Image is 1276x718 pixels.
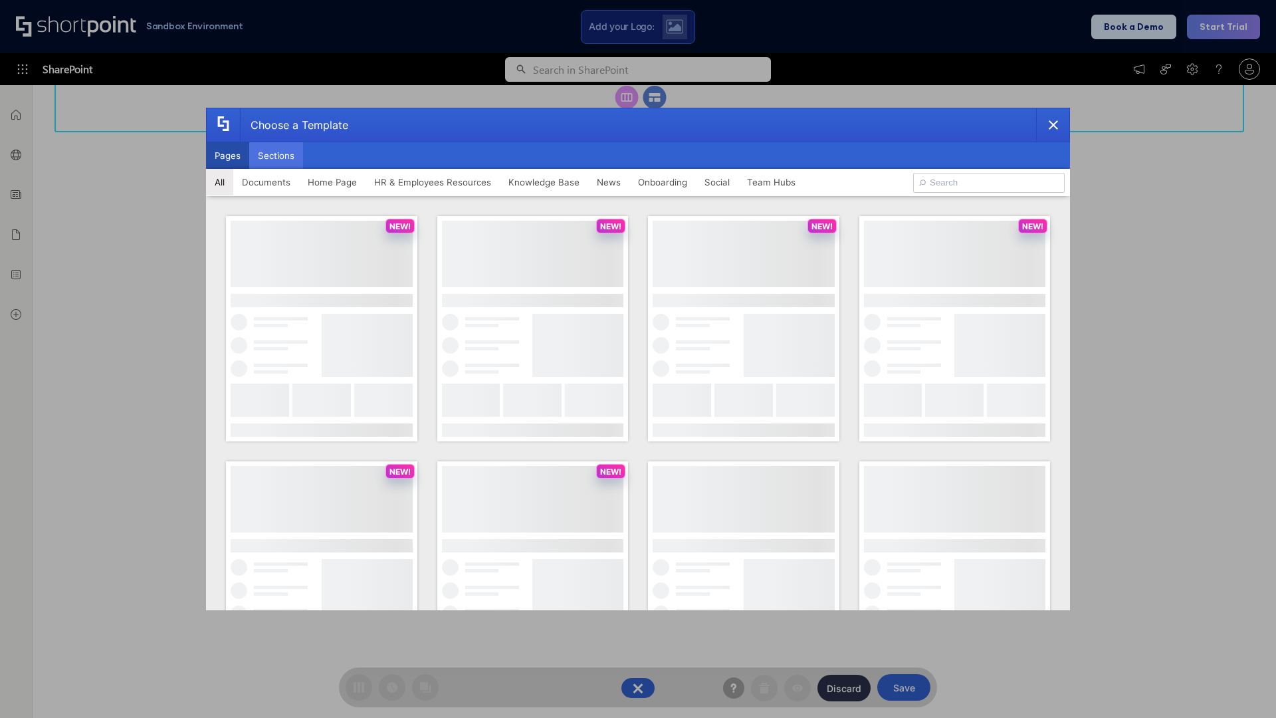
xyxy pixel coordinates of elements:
button: HR & Employees Resources [366,169,500,195]
button: Onboarding [629,169,696,195]
iframe: Chat Widget [1037,564,1276,718]
p: NEW! [389,221,411,231]
button: All [206,169,233,195]
p: NEW! [600,221,621,231]
button: Home Page [299,169,366,195]
button: Pages [206,142,249,169]
button: Social [696,169,738,195]
div: template selector [206,108,1070,610]
button: Team Hubs [738,169,804,195]
input: Search [913,173,1065,193]
p: NEW! [600,467,621,477]
p: NEW! [389,467,411,477]
p: NEW! [811,221,833,231]
button: Documents [233,169,299,195]
button: Sections [249,142,303,169]
button: Knowledge Base [500,169,588,195]
button: News [588,169,629,195]
div: Choose a Template [240,108,348,142]
p: NEW! [1022,221,1043,231]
